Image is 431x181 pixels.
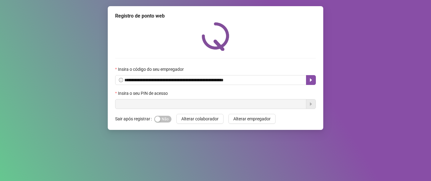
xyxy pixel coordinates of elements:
label: Insira o seu PIN de acesso [115,90,172,97]
span: info-circle [119,78,123,82]
img: QRPoint [202,22,229,51]
label: Sair após registrar [115,114,154,124]
button: Alterar colaborador [176,114,224,124]
span: caret-right [308,78,313,82]
div: Registro de ponto web [115,12,316,20]
span: Alterar colaborador [181,115,219,122]
span: Alterar empregador [233,115,271,122]
button: Alterar empregador [228,114,276,124]
label: Insira o código do seu empregador [115,66,188,73]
